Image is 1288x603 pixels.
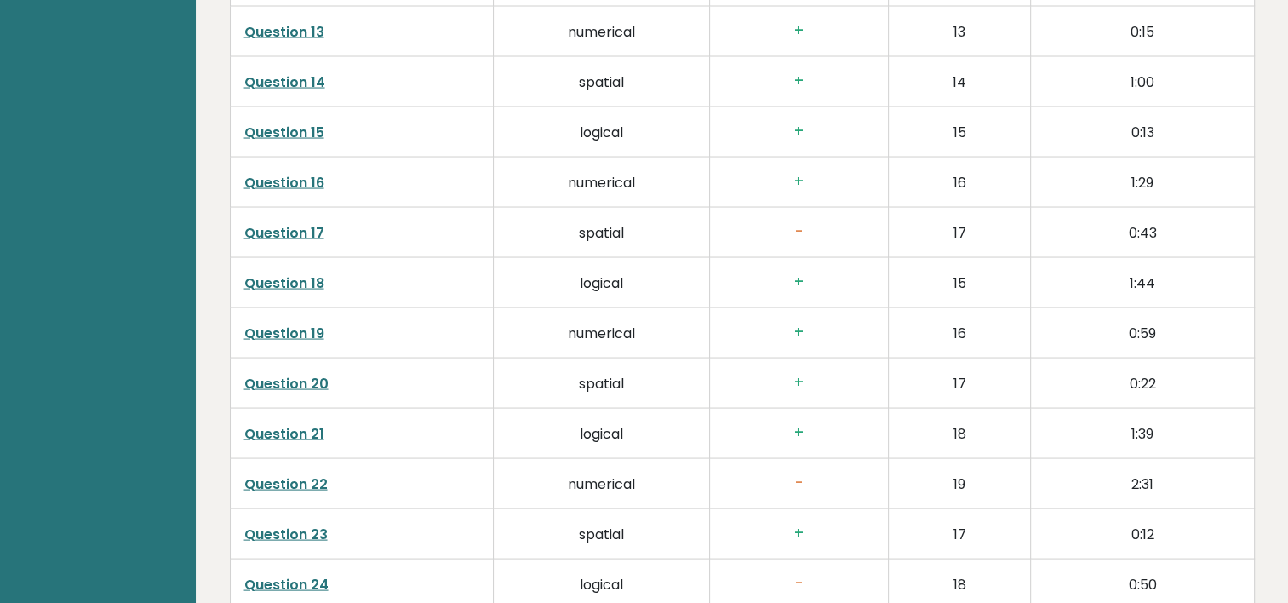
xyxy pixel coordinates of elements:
[724,273,874,291] h3: +
[724,223,874,241] h3: -
[494,207,709,257] td: spatial
[244,525,328,544] a: Question 23
[724,424,874,442] h3: +
[888,307,1030,358] td: 16
[888,106,1030,157] td: 15
[494,6,709,56] td: numerical
[494,257,709,307] td: logical
[1031,508,1254,559] td: 0:12
[494,157,709,207] td: numerical
[494,408,709,458] td: logical
[494,106,709,157] td: logical
[724,173,874,191] h3: +
[1031,307,1254,358] td: 0:59
[244,273,324,293] a: Question 18
[1031,157,1254,207] td: 1:29
[888,207,1030,257] td: 17
[244,123,324,142] a: Question 15
[724,22,874,40] h3: +
[244,22,324,42] a: Question 13
[244,324,324,343] a: Question 19
[1031,207,1254,257] td: 0:43
[494,358,709,408] td: spatial
[244,474,328,494] a: Question 22
[724,575,874,593] h3: -
[494,307,709,358] td: numerical
[244,424,324,444] a: Question 21
[244,72,325,92] a: Question 14
[724,324,874,342] h3: +
[724,525,874,543] h3: +
[724,474,874,492] h3: -
[244,575,329,594] a: Question 24
[494,56,709,106] td: spatial
[1031,408,1254,458] td: 1:39
[1031,257,1254,307] td: 1:44
[1031,6,1254,56] td: 0:15
[724,72,874,90] h3: +
[888,458,1030,508] td: 19
[888,56,1030,106] td: 14
[888,508,1030,559] td: 17
[888,408,1030,458] td: 18
[1031,358,1254,408] td: 0:22
[724,374,874,392] h3: +
[724,123,874,141] h3: +
[888,257,1030,307] td: 15
[888,358,1030,408] td: 17
[494,458,709,508] td: numerical
[244,223,324,243] a: Question 17
[1031,106,1254,157] td: 0:13
[494,508,709,559] td: spatial
[244,173,324,192] a: Question 16
[1031,458,1254,508] td: 2:31
[888,157,1030,207] td: 16
[888,6,1030,56] td: 13
[244,374,329,393] a: Question 20
[1031,56,1254,106] td: 1:00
